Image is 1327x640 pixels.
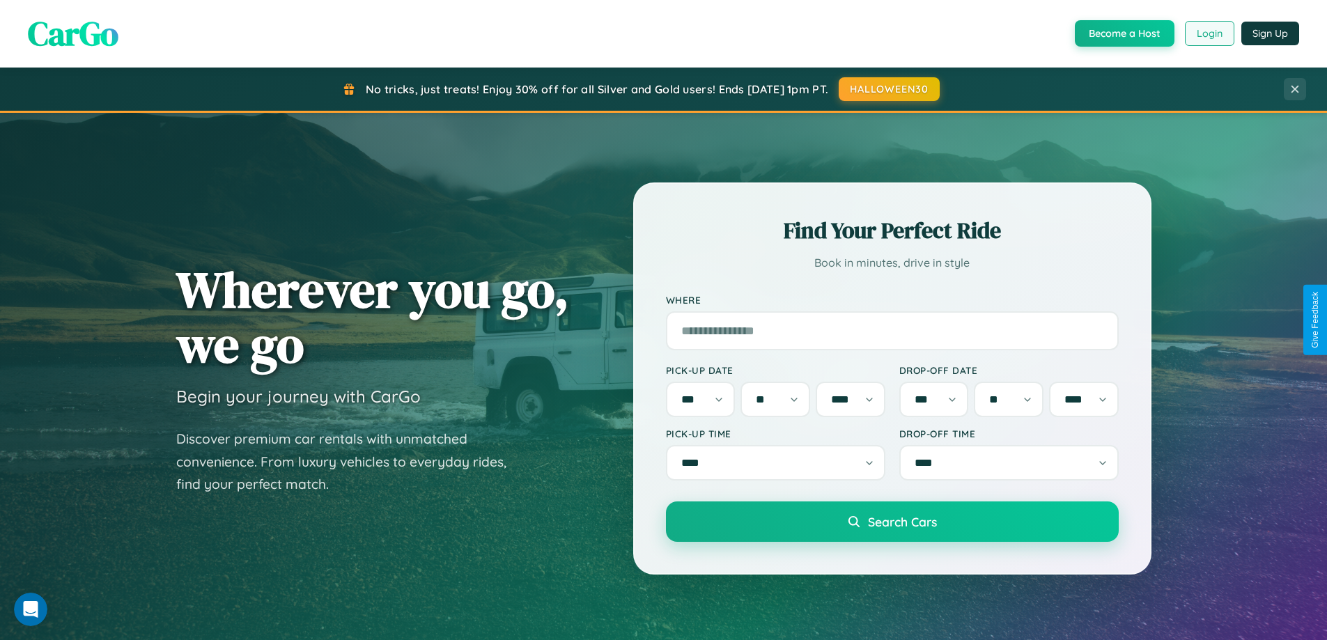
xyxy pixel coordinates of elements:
[28,10,118,56] span: CarGo
[666,364,885,376] label: Pick-up Date
[1241,22,1299,45] button: Sign Up
[176,262,569,372] h1: Wherever you go, we go
[666,253,1119,273] p: Book in minutes, drive in style
[666,294,1119,306] label: Where
[366,82,828,96] span: No tricks, just treats! Enjoy 30% off for all Silver and Gold users! Ends [DATE] 1pm PT.
[1310,292,1320,348] div: Give Feedback
[666,501,1119,542] button: Search Cars
[839,77,940,101] button: HALLOWEEN30
[868,514,937,529] span: Search Cars
[666,428,885,439] label: Pick-up Time
[176,428,525,496] p: Discover premium car rentals with unmatched convenience. From luxury vehicles to everyday rides, ...
[899,364,1119,376] label: Drop-off Date
[176,386,421,407] h3: Begin your journey with CarGo
[14,593,47,626] iframe: Intercom live chat
[1075,20,1174,47] button: Become a Host
[666,215,1119,246] h2: Find Your Perfect Ride
[1185,21,1234,46] button: Login
[899,428,1119,439] label: Drop-off Time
